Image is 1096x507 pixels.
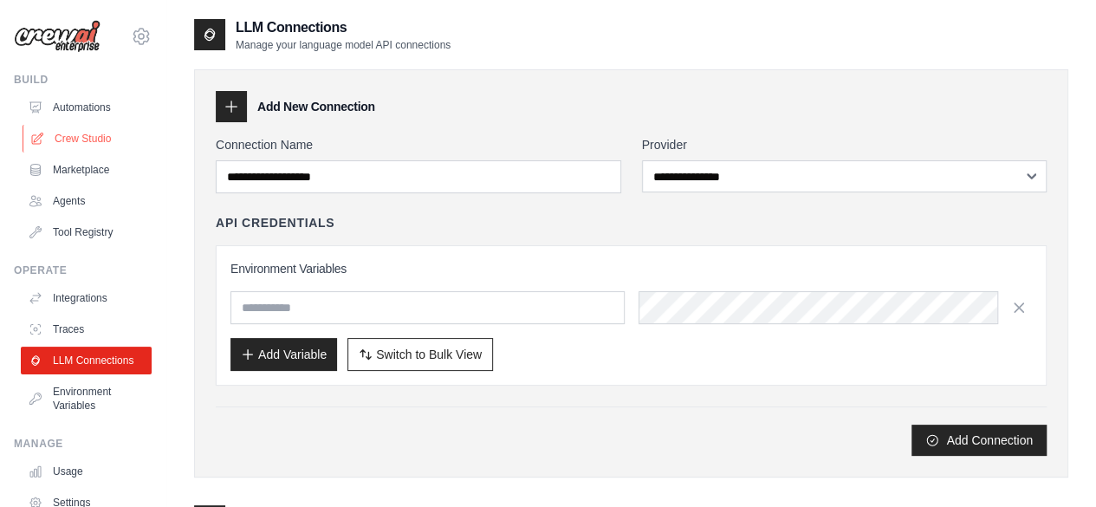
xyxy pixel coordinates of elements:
div: Build [14,73,152,87]
a: Tool Registry [21,218,152,246]
label: Connection Name [216,136,621,153]
h4: API Credentials [216,214,334,231]
a: Automations [21,94,152,121]
a: LLM Connections [21,347,152,374]
a: Traces [21,315,152,343]
img: Logo [14,20,101,53]
h3: Add New Connection [257,98,375,115]
div: Manage [14,437,152,451]
a: Usage [21,458,152,485]
h2: LLM Connections [236,17,451,38]
a: Marketplace [21,156,152,184]
p: Manage your language model API connections [236,38,451,52]
button: Add Connection [911,425,1047,456]
button: Switch to Bulk View [347,338,493,371]
a: Environment Variables [21,378,152,419]
button: Add Variable [230,338,337,371]
a: Crew Studio [23,125,153,153]
a: Agents [21,187,152,215]
label: Provider [642,136,1047,153]
span: Switch to Bulk View [376,346,482,363]
div: Operate [14,263,152,277]
a: Integrations [21,284,152,312]
h3: Environment Variables [230,260,1032,277]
